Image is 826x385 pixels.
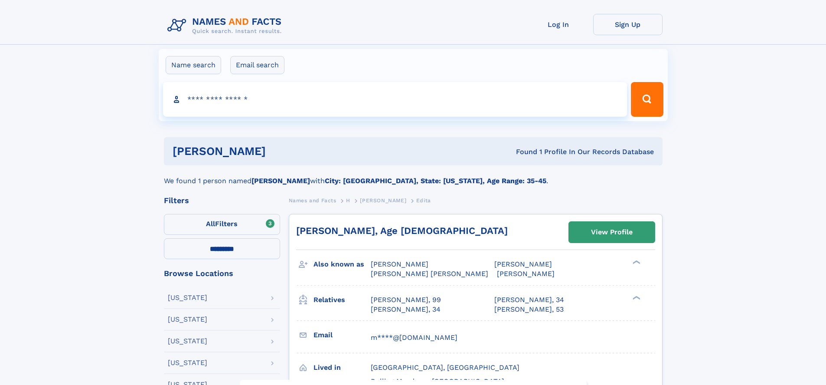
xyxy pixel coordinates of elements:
a: Names and Facts [289,195,336,206]
img: Logo Names and Facts [164,14,289,37]
h3: Lived in [313,360,371,375]
span: [PERSON_NAME] [494,260,552,268]
div: We found 1 person named with . [164,165,663,186]
div: Browse Locations [164,270,280,277]
div: [US_STATE] [168,338,207,345]
label: Filters [164,214,280,235]
a: [PERSON_NAME], 99 [371,295,441,305]
a: [PERSON_NAME], 34 [494,295,564,305]
a: View Profile [569,222,655,243]
div: ❯ [630,295,641,300]
label: Email search [230,56,284,74]
a: [PERSON_NAME], 53 [494,305,564,314]
div: [US_STATE] [168,359,207,366]
a: Log In [524,14,593,35]
button: Search Button [631,82,663,117]
span: H [346,197,350,204]
div: ❯ [630,260,641,265]
div: [US_STATE] [168,316,207,323]
div: [US_STATE] [168,294,207,301]
span: [GEOGRAPHIC_DATA], [GEOGRAPHIC_DATA] [371,363,519,372]
div: Filters [164,197,280,204]
b: [PERSON_NAME] [251,177,310,185]
span: [PERSON_NAME] [360,197,406,204]
h1: [PERSON_NAME] [173,146,391,157]
b: City: [GEOGRAPHIC_DATA], State: [US_STATE], Age Range: 35-45 [325,177,546,185]
span: All [206,220,215,228]
div: Found 1 Profile In Our Records Database [391,147,654,157]
a: H [346,195,350,206]
label: Name search [166,56,221,74]
a: [PERSON_NAME], 34 [371,305,441,314]
span: [PERSON_NAME] [PERSON_NAME] [371,270,488,278]
span: [PERSON_NAME] [497,270,555,278]
h3: Email [313,328,371,342]
a: Sign Up [593,14,663,35]
a: [PERSON_NAME] [360,195,406,206]
a: [PERSON_NAME], Age [DEMOGRAPHIC_DATA] [296,225,508,236]
span: Edita [416,197,431,204]
span: [PERSON_NAME] [371,260,428,268]
div: View Profile [591,222,633,242]
input: search input [163,82,627,117]
h3: Also known as [313,257,371,272]
h3: Relatives [313,293,371,307]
